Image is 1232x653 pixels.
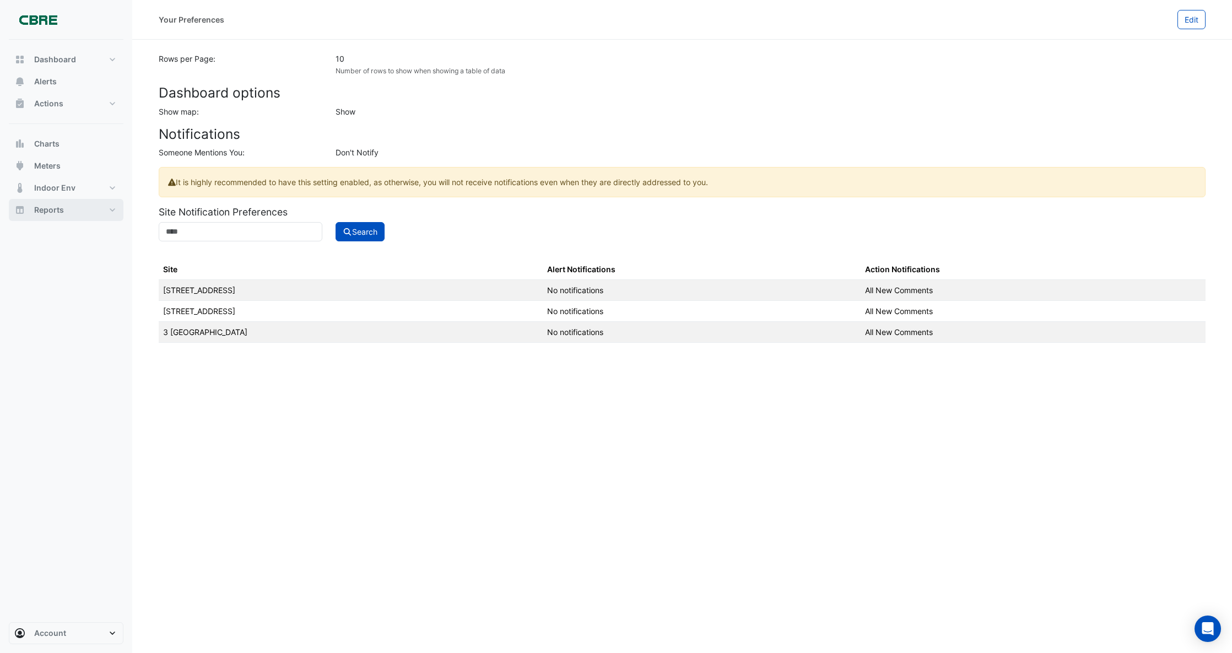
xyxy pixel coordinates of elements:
[329,106,1212,117] div: Show
[543,259,861,280] th: Alert Notifications
[159,206,1206,218] h5: Site Notification Preferences
[159,259,543,280] th: Site
[9,71,123,93] button: Alerts
[34,138,60,149] span: Charts
[34,204,64,215] span: Reports
[159,126,1206,142] h3: Notifications
[543,322,861,343] td: No notifications
[14,160,25,171] app-icon: Meters
[9,133,123,155] button: Charts
[159,85,1206,101] h3: Dashboard options
[861,301,1206,322] td: All New Comments
[34,54,76,65] span: Dashboard
[543,280,861,301] td: No notifications
[159,322,543,343] td: 3 [GEOGRAPHIC_DATA]
[34,182,75,193] span: Indoor Env
[159,147,245,158] label: Someone Mentions You:
[14,204,25,215] app-icon: Reports
[159,106,199,117] label: Show map:
[543,301,861,322] td: No notifications
[9,93,123,115] button: Actions
[1185,15,1198,24] span: Edit
[14,54,25,65] app-icon: Dashboard
[9,48,123,71] button: Dashboard
[34,628,66,639] span: Account
[336,53,1206,64] div: 10
[9,177,123,199] button: Indoor Env
[1177,10,1206,29] button: Edit
[14,76,25,87] app-icon: Alerts
[861,322,1206,343] td: All New Comments
[14,182,25,193] app-icon: Indoor Env
[861,259,1206,280] th: Action Notifications
[14,98,25,109] app-icon: Actions
[9,155,123,177] button: Meters
[159,167,1206,197] div: It is highly recommended to have this setting enabled, as otherwise, you will not receive notific...
[336,67,505,75] small: Number of rows to show when showing a table of data
[152,53,329,76] div: Rows per Page:
[336,222,385,241] button: Search
[34,160,61,171] span: Meters
[34,98,63,109] span: Actions
[34,76,57,87] span: Alerts
[9,199,123,221] button: Reports
[1195,616,1221,642] div: Open Intercom Messenger
[159,280,543,301] td: [STREET_ADDRESS]
[13,9,63,31] img: Company Logo
[329,147,1212,158] div: Don't Notify
[861,280,1206,301] td: All New Comments
[9,622,123,644] button: Account
[159,301,543,322] td: [STREET_ADDRESS]
[14,138,25,149] app-icon: Charts
[159,14,224,25] div: Your Preferences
